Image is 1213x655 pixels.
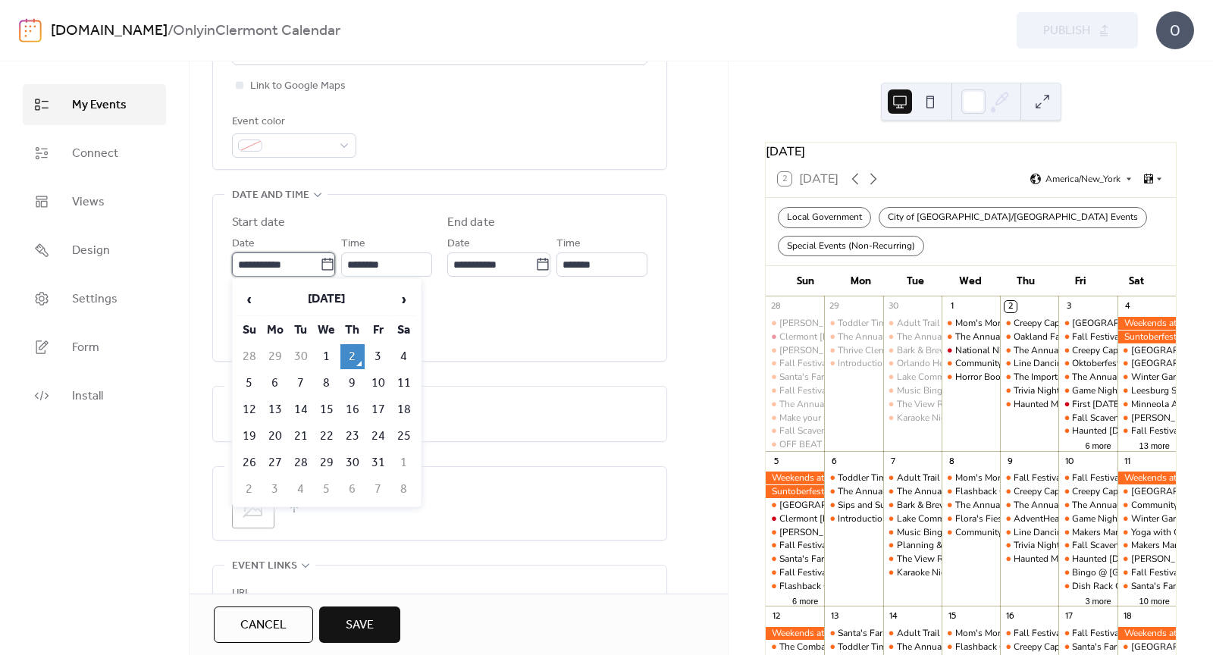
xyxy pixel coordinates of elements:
[779,412,887,425] div: Make your Own Felted Bat
[1117,384,1176,397] div: Leesburg Scarecrow Build Off
[1014,398,1210,411] div: Haunted Monster Truck Ride Showcase of Citrus
[1058,553,1117,566] div: Haunted Halloween Maze
[838,357,929,370] div: Introduction to Improv
[366,424,390,449] td: 24
[883,317,942,330] div: Adult Trail Riding Club
[1014,317,1181,330] div: Creepy Capy's - Capybara Meet and Greet
[23,230,166,271] a: Design
[237,397,262,422] td: 12
[1014,357,1159,370] div: Line Dancing @ Showcase of Citrus
[838,512,929,525] div: Introduction to Improv
[1000,357,1058,370] div: Line Dancing @ Showcase of Citrus
[1063,456,1074,467] div: 10
[232,186,309,205] span: Date and time
[1000,331,1058,343] div: Oakland Farmers Market
[72,242,110,260] span: Design
[766,499,824,512] div: Ardmore Reserve Community Yard Sale
[1000,485,1058,498] div: Creepy Capy's - Capybara Meet and Greet
[955,512,1117,525] div: Flora's Fiesta in [GEOGRAPHIC_DATA]
[315,344,339,369] td: 1
[888,266,943,296] div: Tue
[883,512,942,525] div: Lake Community Choir
[23,375,166,416] a: Install
[829,456,840,467] div: 6
[319,606,400,643] button: Save
[1000,499,1058,512] div: The Annual Pumpkin Ponderosa
[766,472,824,484] div: Weekends at the Winery
[23,278,166,319] a: Settings
[766,438,824,451] div: OFF BEAT BINGO
[392,318,416,343] th: Sa
[340,318,365,343] th: Th
[1005,456,1016,467] div: 9
[340,450,365,475] td: 30
[1000,317,1058,330] div: Creepy Capy's - Capybara Meet and Greet
[263,397,287,422] td: 13
[1072,371,1205,384] div: The Annual Pumpkin Ponderosa
[23,84,166,125] a: My Events
[1117,472,1176,484] div: Weekends at the Winery
[1014,485,1181,498] div: Creepy Capy's - Capybara Meet and Greet
[23,133,166,174] a: Connect
[942,512,1000,525] div: Flora's Fiesta in Winter Garden
[1063,301,1074,312] div: 3
[1014,539,1060,552] div: Trivia Night
[946,301,958,312] div: 1
[766,412,824,425] div: Make your Own Felted Bat
[1058,499,1117,512] div: The Annual Pumpkin Ponderosa
[824,512,882,525] div: Introduction to Improv
[1058,317,1117,330] div: Ardmore Reserve Community Yard Sale
[955,331,1088,343] div: The Annual Pumpkin Ponderosa
[766,143,1176,161] div: [DATE]
[897,526,948,539] div: Music Bingo
[883,472,942,484] div: Adult Trail Riding Club
[72,193,105,212] span: Views
[1072,553,1162,566] div: Haunted [DATE] Maze
[1058,526,1117,539] div: Makers Market Fall Fair & Festival
[263,450,287,475] td: 27
[766,384,824,397] div: Fall Festival & Corn Maze at Great Scott Farms
[1014,526,1159,539] div: Line Dancing @ Showcase of Citrus
[897,512,989,525] div: Lake Community Choir
[393,284,415,315] span: ›
[955,526,1064,539] div: Community Running Event
[173,17,340,45] b: OnlyinClermont Calendar
[263,477,287,502] td: 3
[1156,11,1194,49] div: O
[897,317,991,330] div: Adult Trail Riding Club
[232,113,353,131] div: Event color
[766,539,824,552] div: Fall Festival at Southern Hill Farms
[315,450,339,475] td: 29
[943,266,998,296] div: Wed
[1122,301,1133,312] div: 4
[897,357,1051,370] div: Orlando Health: Ready for Baby Class
[824,485,882,498] div: The Annual Pumpkin Ponderosa
[824,357,882,370] div: Introduction to Improv
[942,472,1000,484] div: Mom's Morning Out
[214,606,313,643] a: Cancel
[766,553,824,566] div: Santa's Farm: Fall Festival
[838,317,937,330] div: Toddler Time at the Barn
[897,384,948,397] div: Music Bingo
[447,235,470,253] span: Date
[955,371,1027,384] div: Horror Book Club
[897,412,954,425] div: Karaoke Night
[232,214,285,232] div: Start date
[897,485,1030,498] div: The Annual Pumpkin Ponderosa
[340,371,365,396] td: 9
[779,317,1002,330] div: [PERSON_NAME] and [PERSON_NAME] Superhero 5k
[1000,371,1058,384] div: The Importance Of Being Earnest Show - Lake Sumter State College
[1117,526,1176,539] div: Yoga with Cats
[289,371,313,396] td: 7
[263,284,390,316] th: [DATE]
[1122,456,1133,467] div: 11
[766,344,824,357] div: Amber Brooke Farms Fall Festival
[766,485,824,498] div: Suntoberfest 2025
[1117,412,1176,425] div: Amber Brooke Farms Fall Festival
[955,499,1088,512] div: The Annual Pumpkin Ponderosa
[1117,371,1176,384] div: Winter Garden Farmer's Market
[766,331,824,343] div: Clermont Farmer's Market
[23,327,166,368] a: Form
[838,499,979,512] div: Sips and Suds Paint Night October
[72,96,127,114] span: My Events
